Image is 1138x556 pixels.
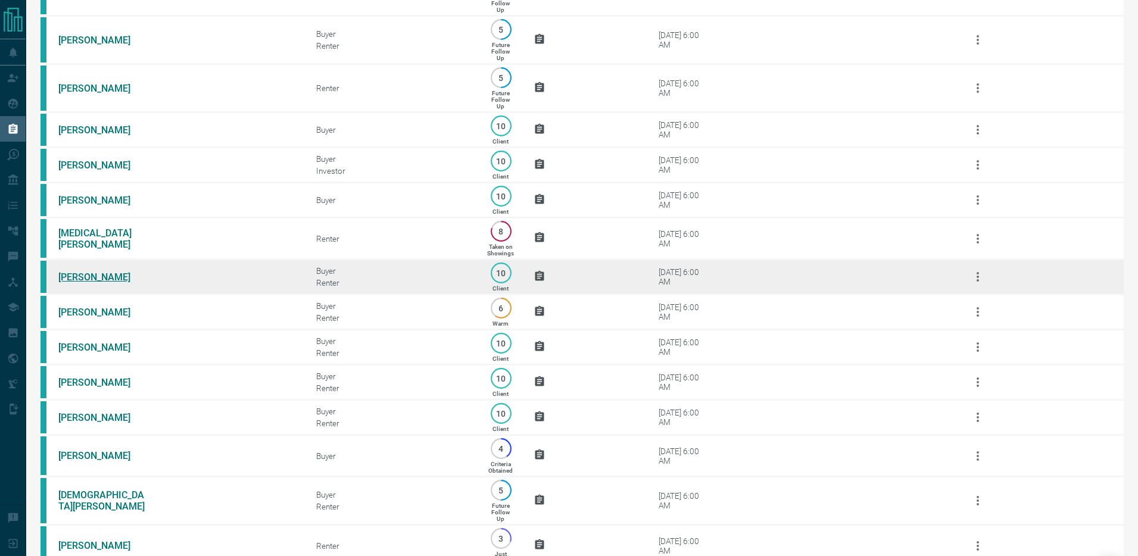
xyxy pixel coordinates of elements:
div: Buyer [316,371,468,381]
div: Renter [316,313,468,323]
p: Future Follow Up [491,90,510,110]
div: Buyer [316,154,468,164]
a: [PERSON_NAME] [58,342,148,353]
div: Renter [316,383,468,393]
a: [PERSON_NAME] [58,195,148,206]
p: 3 [497,534,506,543]
p: Warm [492,320,509,327]
div: Renter [316,234,468,243]
a: [PERSON_NAME] [58,450,148,461]
p: Taken on Showings [487,243,514,257]
p: 10 [497,121,506,130]
div: condos.ca [40,366,46,398]
p: 10 [497,157,506,165]
a: [PERSON_NAME] [58,412,148,423]
div: [DATE] 6:00 AM [659,120,709,139]
a: [PERSON_NAME] [58,377,148,388]
p: Client [492,173,509,180]
div: Renter [316,418,468,428]
div: condos.ca [40,65,46,111]
p: Client [492,426,509,432]
p: 10 [497,374,506,383]
p: 10 [497,409,506,418]
div: condos.ca [40,114,46,146]
p: 6 [497,304,506,313]
a: [PERSON_NAME] [58,271,148,283]
div: Buyer [316,301,468,311]
div: [DATE] 6:00 AM [659,491,709,510]
div: condos.ca [40,184,46,216]
div: [DATE] 6:00 AM [659,373,709,392]
div: condos.ca [40,149,46,181]
div: [DATE] 6:00 AM [659,30,709,49]
div: condos.ca [40,296,46,328]
div: condos.ca [40,261,46,293]
a: [PERSON_NAME] [58,160,148,171]
p: 10 [497,339,506,348]
div: condos.ca [40,401,46,433]
div: Renter [316,348,468,358]
div: Renter [316,541,468,551]
div: Buyer [316,490,468,499]
p: Client [492,355,509,362]
div: [DATE] 6:00 AM [659,408,709,427]
div: Investor [316,166,468,176]
div: Renter [316,83,468,93]
div: [DATE] 6:00 AM [659,536,709,555]
div: [DATE] 6:00 AM [659,79,709,98]
p: 5 [497,73,506,82]
div: Buyer [316,125,468,135]
p: Client [492,138,509,145]
a: [PERSON_NAME] [58,35,148,46]
div: Buyer [316,266,468,276]
div: condos.ca [40,219,46,258]
div: condos.ca [40,331,46,363]
div: [DATE] 6:00 AM [659,302,709,321]
div: [DATE] 6:00 AM [659,267,709,286]
div: Renter [316,41,468,51]
a: [PERSON_NAME] [58,124,148,136]
p: Client [492,285,509,292]
div: [DATE] 6:00 AM [659,229,709,248]
a: [PERSON_NAME] [58,83,148,94]
a: [MEDICAL_DATA][PERSON_NAME] [58,227,148,250]
p: 4 [497,444,506,453]
div: [DATE] 6:00 AM [659,338,709,357]
div: Buyer [316,195,468,205]
a: [DEMOGRAPHIC_DATA][PERSON_NAME] [58,489,148,512]
div: Renter [316,278,468,288]
div: condos.ca [40,478,46,523]
p: Future Follow Up [491,502,510,522]
div: Renter [316,502,468,511]
div: Buyer [316,451,468,461]
a: [PERSON_NAME] [58,307,148,318]
p: Future Follow Up [491,42,510,61]
div: [DATE] 6:00 AM [659,155,709,174]
p: 10 [497,268,506,277]
p: Criteria Obtained [488,461,513,474]
div: [DATE] 6:00 AM [659,446,709,466]
div: Buyer [316,29,468,39]
p: 5 [497,25,506,34]
p: 10 [497,192,506,201]
div: Buyer [316,407,468,416]
p: 5 [497,486,506,495]
div: [DATE] 6:00 AM [659,190,709,210]
p: Client [492,391,509,397]
div: condos.ca [40,436,46,475]
a: [PERSON_NAME] [58,540,148,551]
div: condos.ca [40,17,46,63]
p: 8 [497,227,506,236]
p: Client [492,208,509,215]
div: Buyer [316,336,468,346]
